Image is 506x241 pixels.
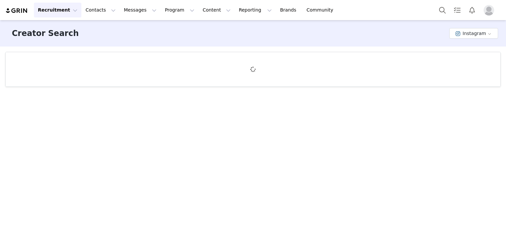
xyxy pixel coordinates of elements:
[34,3,81,17] button: Recruitment
[449,28,498,39] button: Instagram
[276,3,302,17] a: Brands
[161,3,198,17] button: Program
[484,5,494,16] img: placeholder-profile.jpg
[303,3,340,17] a: Community
[199,3,235,17] button: Content
[5,8,28,14] img: grin logo
[120,3,160,17] button: Messages
[12,27,79,39] h3: Creator Search
[435,3,450,17] button: Search
[480,5,501,16] button: Profile
[450,3,464,17] a: Tasks
[235,3,276,17] button: Reporting
[82,3,120,17] button: Contacts
[465,3,479,17] button: Notifications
